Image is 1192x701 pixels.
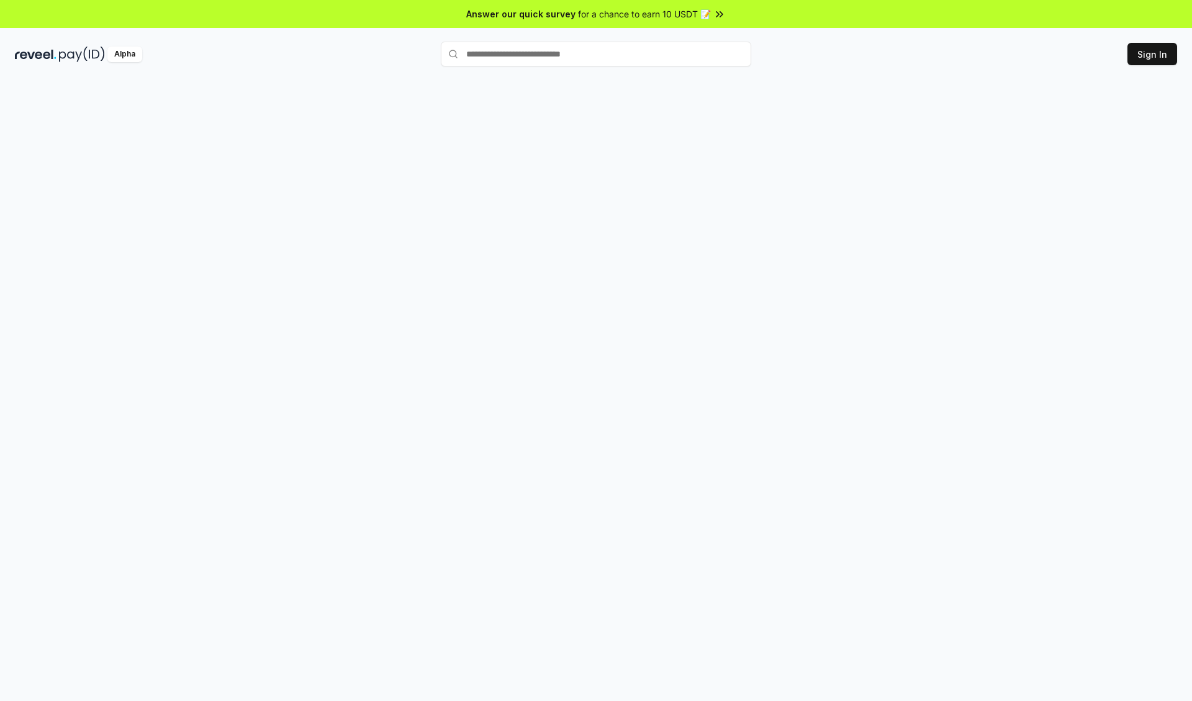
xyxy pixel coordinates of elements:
button: Sign In [1127,43,1177,65]
img: pay_id [59,47,105,62]
div: Alpha [107,47,142,62]
span: for a chance to earn 10 USDT 📝 [578,7,711,20]
img: reveel_dark [15,47,56,62]
span: Answer our quick survey [466,7,576,20]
